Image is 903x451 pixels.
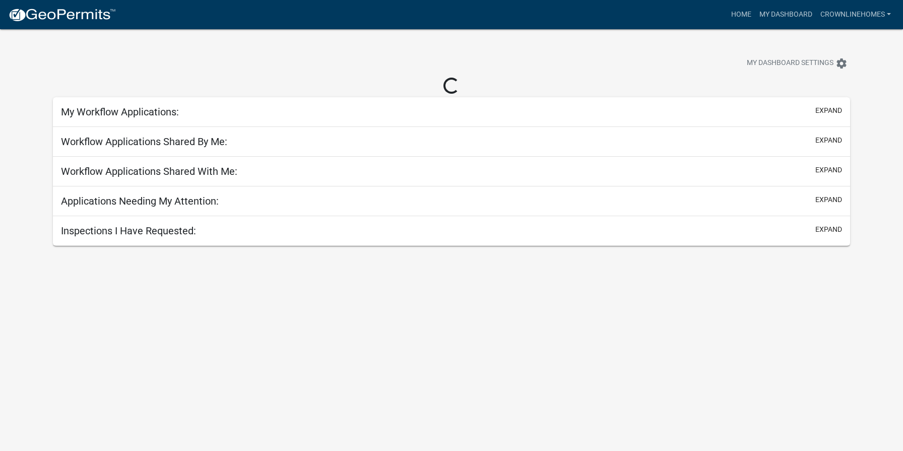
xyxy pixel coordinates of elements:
[755,5,816,24] a: My Dashboard
[61,195,219,207] h5: Applications Needing My Attention:
[815,224,842,235] button: expand
[61,136,227,148] h5: Workflow Applications Shared By Me:
[739,53,856,73] button: My Dashboard Settingssettings
[747,57,833,70] span: My Dashboard Settings
[727,5,755,24] a: Home
[835,57,848,70] i: settings
[61,165,237,177] h5: Workflow Applications Shared With Me:
[61,106,179,118] h5: My Workflow Applications:
[815,135,842,146] button: expand
[61,225,196,237] h5: Inspections I Have Requested:
[816,5,895,24] a: crownlinehomes
[815,165,842,175] button: expand
[815,195,842,205] button: expand
[815,105,842,116] button: expand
